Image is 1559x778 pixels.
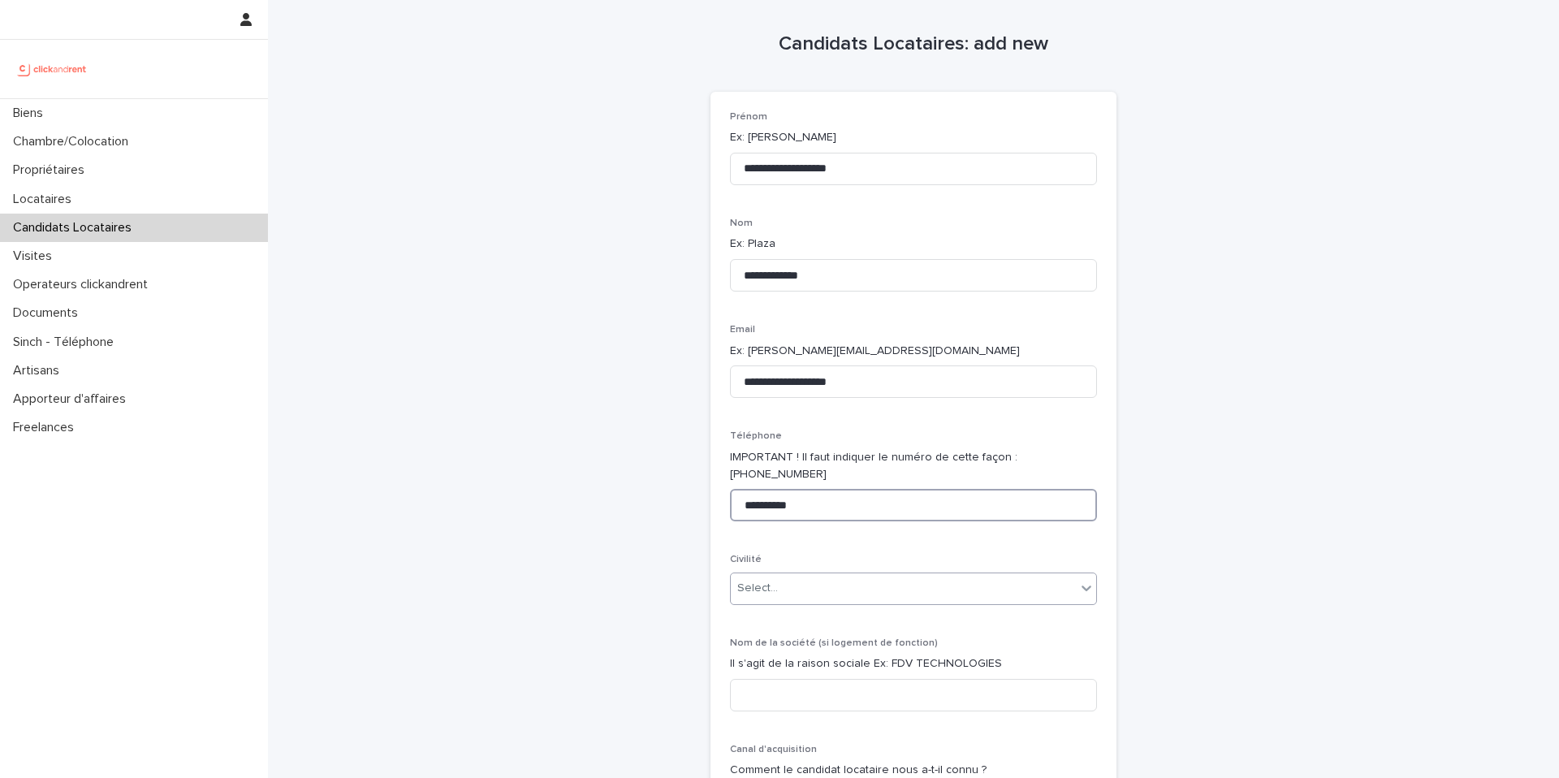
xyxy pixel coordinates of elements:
p: Visites [6,249,65,264]
p: Sinch - Téléphone [6,335,127,350]
p: Documents [6,305,91,321]
span: Prénom [730,112,767,122]
span: Civilité [730,555,762,564]
p: Ex: [PERSON_NAME] [730,129,1097,146]
p: Ex: Plaza [730,236,1097,253]
p: Operateurs clickandrent [6,277,161,292]
p: Apporteur d'affaires [6,391,139,407]
p: Biens [6,106,56,121]
span: Nom de la société (si logement de fonction) [730,638,938,648]
p: Ex: [PERSON_NAME][EMAIL_ADDRESS][DOMAIN_NAME] [730,343,1097,360]
span: Canal d'acquisition [730,745,817,754]
p: Candidats Locataires [6,220,145,236]
ringoverc2c-number-84e06f14122c: [PHONE_NUMBER] [730,469,827,480]
span: Nom [730,218,753,228]
p: Artisans [6,363,72,378]
span: Téléphone [730,431,782,441]
h1: Candidats Locataires: add new [710,32,1116,56]
ringoverc2c-84e06f14122c: Call with Ringover [730,469,827,480]
p: Locataires [6,192,84,207]
span: Email [730,325,755,335]
p: Il s'agit de la raison sociale Ex: FDV TECHNOLOGIES [730,655,1097,672]
p: Chambre/Colocation [6,134,141,149]
p: Propriétaires [6,162,97,178]
div: Select... [737,580,778,597]
p: Freelances [6,420,87,435]
img: UCB0brd3T0yccxBKYDjQ [13,53,92,85]
ringover-84e06f14122c: IMPORTANT ! Il faut indiquer le numéro de cette façon : [730,452,1017,480]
